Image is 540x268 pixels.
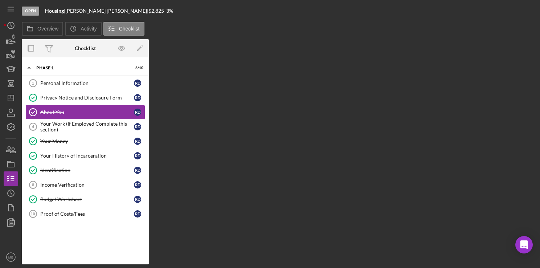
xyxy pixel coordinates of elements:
[25,207,145,221] a: 10Proof of Costs/FeesRD
[22,22,63,36] button: Overview
[25,134,145,149] a: Your MoneyRD
[134,196,141,203] div: R D
[45,8,64,14] b: Housing
[75,45,96,51] div: Checklist
[119,26,140,32] label: Checklist
[148,8,164,14] span: $2,825
[134,138,141,145] div: R D
[37,26,58,32] label: Overview
[40,153,134,159] div: Your History of Incarceration
[36,66,125,70] div: Phase 1
[65,8,148,14] div: [PERSON_NAME] [PERSON_NAME] |
[25,192,145,207] a: Budget WorksheetRD
[134,210,141,218] div: R D
[40,211,134,217] div: Proof of Costs/Fees
[103,22,144,36] button: Checklist
[25,119,145,134] a: 4Your Work (If Employed Complete this section)RD
[130,66,143,70] div: 6 / 10
[40,80,134,86] div: Personal Information
[40,121,134,133] div: Your Work (If Employed Complete this section)
[134,80,141,87] div: R D
[515,236,533,253] div: Open Intercom Messenger
[25,90,145,105] a: Privacy Notice and Disclosure FormRD
[134,181,141,188] div: R D
[25,76,145,90] a: 1Personal InformationRD
[25,105,145,119] a: About YouRD
[25,149,145,163] a: Your History of IncarcerationRD
[40,196,134,202] div: Budget Worksheet
[45,8,65,14] div: |
[8,255,13,259] text: MB
[134,109,141,116] div: R D
[134,152,141,159] div: R D
[30,212,35,216] tspan: 10
[40,167,134,173] div: Identification
[32,81,34,85] tspan: 1
[40,95,134,101] div: Privacy Notice and Disclosure Form
[40,138,134,144] div: Your Money
[32,183,34,187] tspan: 8
[134,94,141,101] div: R D
[32,125,34,129] tspan: 4
[40,109,134,115] div: About You
[40,182,134,188] div: Income Verification
[81,26,97,32] label: Activity
[25,163,145,178] a: IdentificationRD
[25,178,145,192] a: 8Income VerificationRD
[134,123,141,130] div: R D
[4,250,18,264] button: MB
[22,7,39,16] div: Open
[134,167,141,174] div: R D
[166,8,173,14] div: 3 %
[65,22,101,36] button: Activity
